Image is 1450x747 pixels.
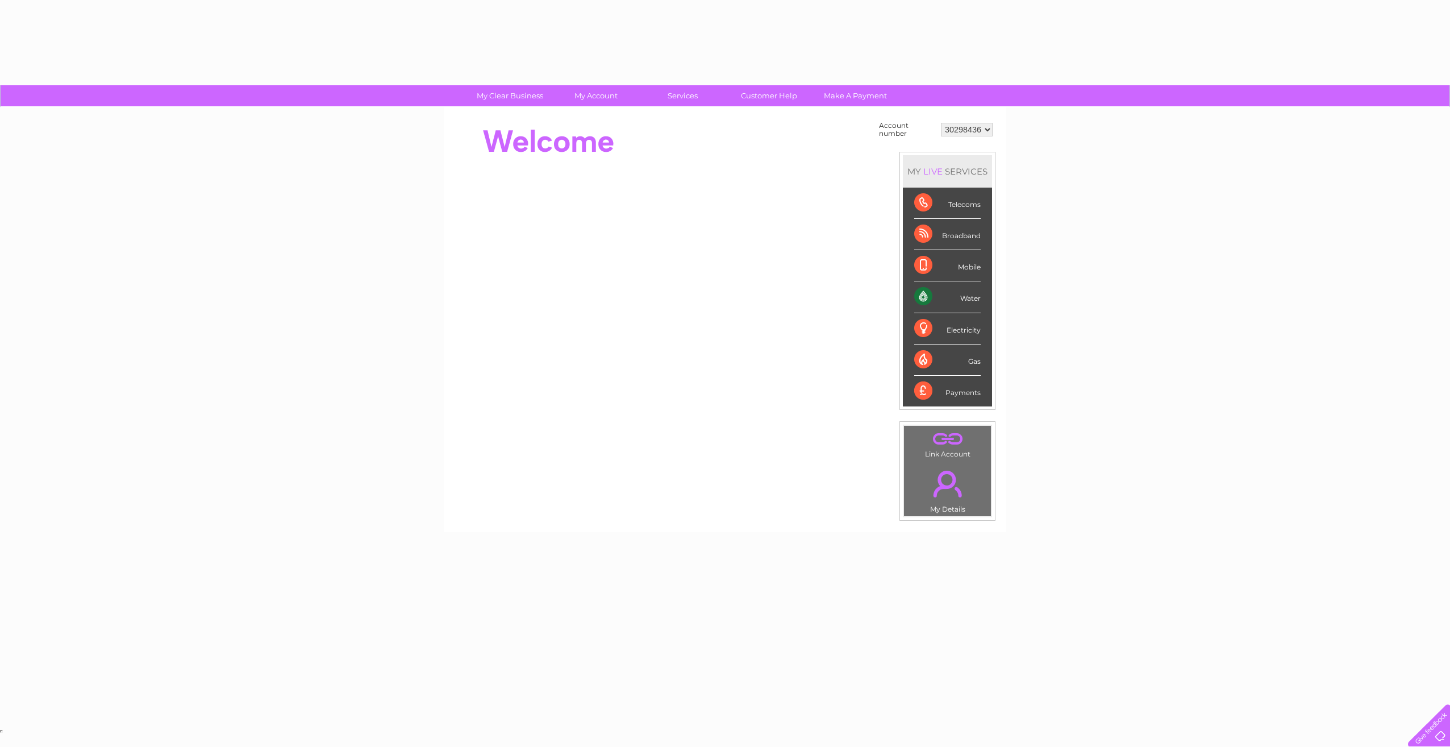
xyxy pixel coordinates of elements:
[809,85,902,106] a: Make A Payment
[914,250,981,281] div: Mobile
[914,219,981,250] div: Broadband
[876,119,938,140] td: Account number
[914,188,981,219] div: Telecoms
[907,464,988,504] a: .
[463,85,557,106] a: My Clear Business
[549,85,643,106] a: My Account
[921,166,945,177] div: LIVE
[914,376,981,406] div: Payments
[903,155,992,188] div: MY SERVICES
[914,281,981,313] div: Water
[636,85,730,106] a: Services
[903,425,991,461] td: Link Account
[722,85,816,106] a: Customer Help
[914,345,981,376] div: Gas
[914,313,981,345] div: Electricity
[903,461,991,517] td: My Details
[907,429,988,449] a: .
